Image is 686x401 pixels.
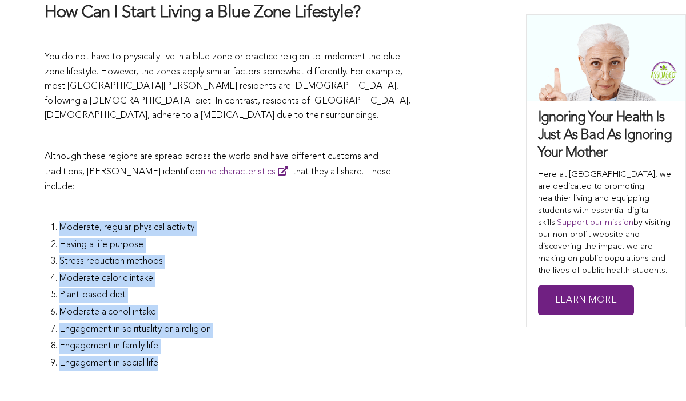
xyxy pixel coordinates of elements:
[45,53,410,120] span: You do not have to physically live in a blue zone or practice religion to implement the blue zone...
[201,168,276,177] span: nine characteristics
[59,223,194,232] span: Moderate, regular physical activity
[59,342,158,351] span: Engagement in family life
[59,359,158,368] span: Engagement in social life
[629,346,686,401] iframe: Chat Widget
[59,308,156,317] span: Moderate alcohol intake
[59,240,143,249] span: Having a life purpose
[45,152,378,177] span: Although these regions are spread across the world and have different customs and traditions, [PE...
[59,274,153,283] span: Moderate caloric intake
[45,2,416,24] h3: How Can I Start Living a Blue Zone Lifestyle?
[59,291,126,300] span: Plant-based diet
[201,168,293,177] a: nine characteristics
[59,325,211,334] span: Engagement in spirituality or a religion
[59,257,163,266] span: Stress reduction methods
[538,285,634,316] a: Learn More
[45,168,391,192] span: that they all share. These include:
